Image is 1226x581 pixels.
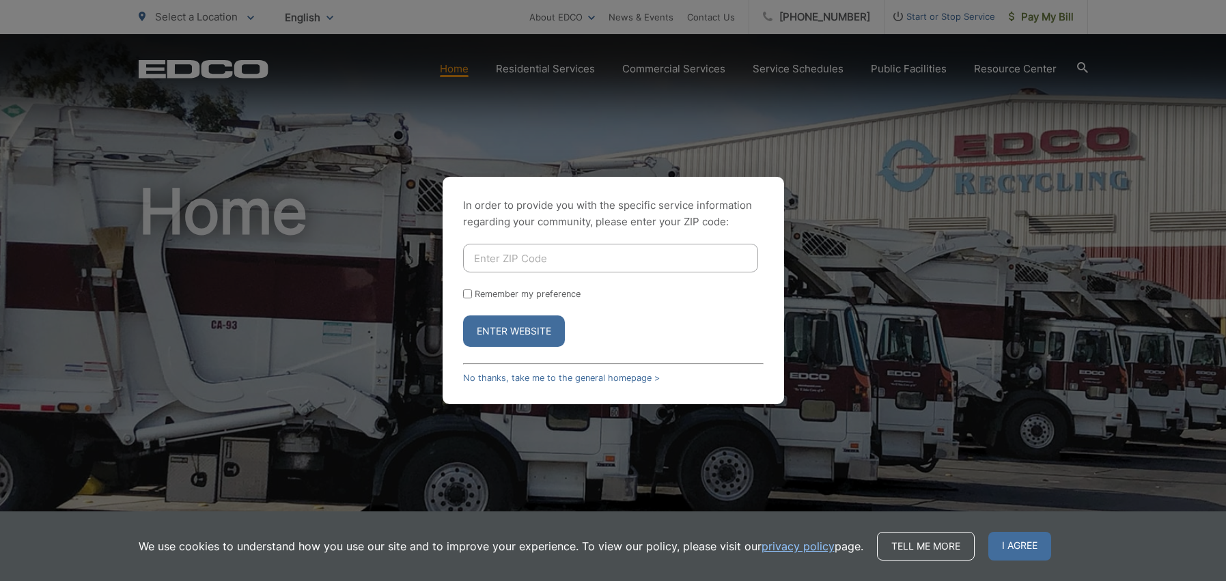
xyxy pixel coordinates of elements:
span: I agree [988,532,1051,561]
a: privacy policy [762,538,835,554]
p: We use cookies to understand how you use our site and to improve your experience. To view our pol... [139,538,863,554]
a: Tell me more [877,532,975,561]
input: Enter ZIP Code [463,244,758,272]
p: In order to provide you with the specific service information regarding your community, please en... [463,197,764,230]
label: Remember my preference [475,289,581,299]
a: No thanks, take me to the general homepage > [463,373,660,383]
button: Enter Website [463,315,565,347]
